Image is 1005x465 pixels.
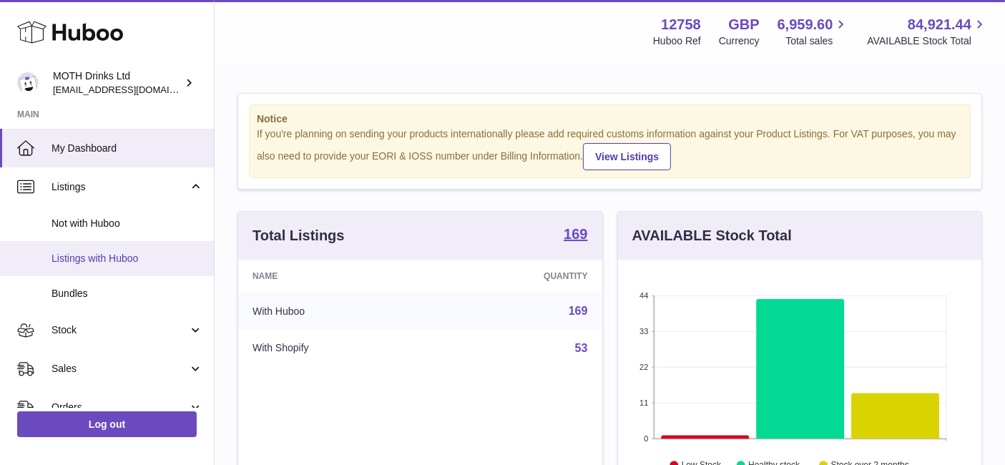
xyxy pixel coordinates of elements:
[238,330,434,367] td: With Shopify
[639,327,648,336] text: 33
[632,226,792,245] h3: AVAILABLE Stock Total
[238,260,434,293] th: Name
[569,305,588,317] a: 169
[661,15,701,34] strong: 12758
[52,217,203,230] span: Not with Huboo
[908,15,971,34] span: 84,921.44
[719,34,760,48] div: Currency
[778,15,833,34] span: 6,959.60
[575,342,588,354] a: 53
[583,143,671,170] a: View Listings
[17,72,39,94] img: internalAdmin-12758@internal.huboo.com
[785,34,849,48] span: Total sales
[52,142,203,155] span: My Dashboard
[52,180,188,194] span: Listings
[52,252,203,265] span: Listings with Huboo
[52,323,188,337] span: Stock
[52,362,188,376] span: Sales
[238,293,434,330] td: With Huboo
[52,287,203,300] span: Bundles
[867,15,988,48] a: 84,921.44 AVAILABLE Stock Total
[639,291,648,300] text: 44
[728,15,759,34] strong: GBP
[434,260,602,293] th: Quantity
[867,34,988,48] span: AVAILABLE Stock Total
[639,363,648,371] text: 22
[653,34,701,48] div: Huboo Ref
[257,112,963,126] strong: Notice
[778,15,850,48] a: 6,959.60 Total sales
[639,398,648,407] text: 11
[564,227,587,241] strong: 169
[53,69,182,97] div: MOTH Drinks Ltd
[564,227,587,244] a: 169
[17,411,197,437] a: Log out
[257,127,963,170] div: If you're planning on sending your products internationally please add required customs informati...
[644,434,648,443] text: 0
[53,84,210,95] span: [EMAIL_ADDRESS][DOMAIN_NAME]
[253,226,345,245] h3: Total Listings
[52,401,188,414] span: Orders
